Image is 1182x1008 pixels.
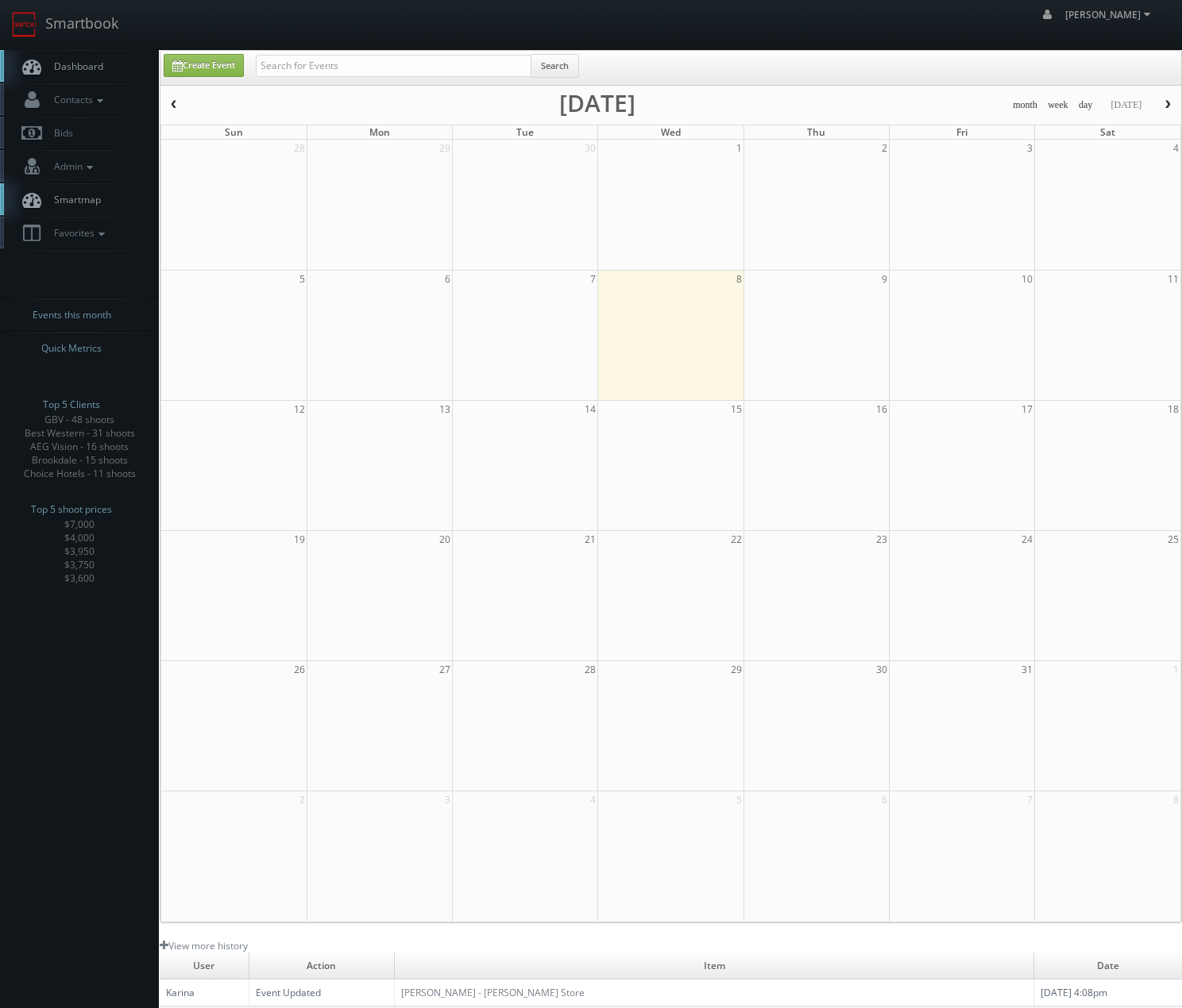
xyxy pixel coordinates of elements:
button: Search [531,54,579,78]
span: 8 [735,271,744,287]
span: Bids [46,126,73,140]
span: 7 [1026,791,1034,808]
span: Tue [516,125,534,139]
span: 29 [729,661,744,678]
span: Sun [225,125,243,139]
a: Create Event [164,54,244,77]
span: 8 [1172,791,1180,808]
span: 2 [298,791,307,808]
span: 7 [589,271,597,287]
span: 28 [583,661,597,678]
span: 20 [438,531,452,548]
span: 17 [1020,401,1034,417]
td: User [160,952,249,979]
span: Smartmap [46,193,101,206]
span: 4 [589,791,597,808]
span: 10 [1020,271,1034,287]
span: 23 [875,531,889,548]
a: [PERSON_NAME] - [PERSON_NAME] Store [401,986,585,999]
span: Sat [1100,125,1115,139]
span: 1 [1172,661,1180,678]
td: Karina [160,979,249,1006]
span: 13 [438,401,452,417]
span: 29 [438,140,452,156]
span: 19 [292,531,307,548]
h2: [DATE] [559,95,635,111]
span: Mon [369,125,390,139]
td: Action [249,952,395,979]
img: smartbook-logo.png [12,12,37,37]
span: Events this month [33,307,111,323]
span: Admin [46,160,97,173]
a: View more history [160,939,248,952]
td: [DATE] 4:08pm [1034,979,1182,1006]
span: Top 5 Clients [43,397,100,413]
span: 2 [880,140,889,156]
button: month [1007,95,1043,115]
span: 11 [1166,271,1180,287]
span: 6 [880,791,889,808]
span: 5 [298,271,307,287]
span: 30 [583,140,597,156]
span: 6 [443,271,452,287]
span: 24 [1020,531,1034,548]
span: 31 [1020,661,1034,678]
input: Search for Events [256,55,531,77]
span: Favorites [46,226,109,240]
button: [DATE] [1105,95,1147,115]
span: Quick Metrics [41,340,102,356]
span: 4 [1172,140,1180,156]
span: Fri [956,125,968,139]
span: 30 [875,661,889,678]
span: [PERSON_NAME] [1065,8,1155,21]
span: 27 [438,661,452,678]
span: 1 [735,140,744,156]
td: Event Updated [249,979,395,1006]
button: week [1042,95,1074,115]
span: 28 [292,140,307,156]
span: 26 [292,661,307,678]
span: 9 [880,271,889,287]
span: 16 [875,401,889,417]
span: 14 [583,401,597,417]
span: 12 [292,401,307,417]
span: Wed [661,125,681,139]
span: 3 [443,791,452,808]
span: Top 5 shoot prices [31,502,112,517]
td: Date [1034,952,1182,979]
span: 22 [729,531,744,548]
td: Item [395,952,1034,979]
span: 5 [735,791,744,808]
span: 3 [1026,140,1034,156]
span: 15 [729,401,744,417]
span: Dashboard [46,60,103,73]
span: 21 [583,531,597,548]
span: Contacts [46,93,107,106]
button: day [1073,95,1099,115]
span: 18 [1166,401,1180,417]
span: Thu [807,125,825,139]
span: 25 [1166,531,1180,548]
